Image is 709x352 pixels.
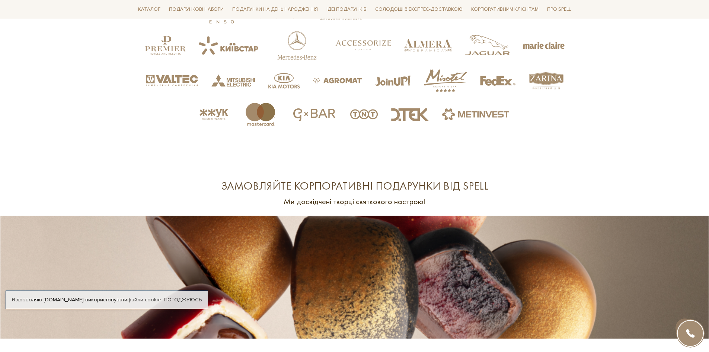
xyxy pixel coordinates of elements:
a: Погоджуюсь [164,296,202,303]
div: Я дозволяю [DOMAIN_NAME] використовувати [6,296,208,303]
span: Подарункові набори [166,4,227,15]
span: Ідеї подарунків [323,4,370,15]
a: Солодощі з експрес-доставкою [372,3,466,16]
div: Замовляйте корпоративні подарунки від Spell [183,179,526,193]
span: Подарунки на День народження [229,4,321,15]
span: Про Spell [544,4,574,15]
a: Корпоративним клієнтам [468,3,542,16]
span: Каталог [135,4,163,15]
p: Ми досвідчені творці святкового настрою! [183,196,526,207]
a: файли cookie [127,296,161,303]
